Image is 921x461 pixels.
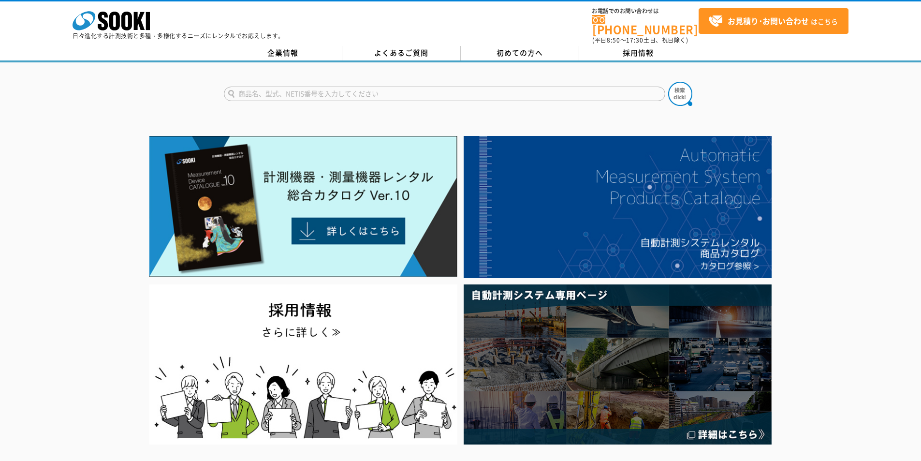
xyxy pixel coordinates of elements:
[592,36,688,45] span: (平日 ～ 土日、祝日除く)
[149,136,457,277] img: Catalog Ver10
[668,82,692,106] img: btn_search.png
[149,284,457,445] img: SOOKI recruit
[699,8,848,34] a: お見積り･お問い合わせはこちら
[342,46,461,60] a: よくあるご質問
[592,15,699,35] a: [PHONE_NUMBER]
[592,8,699,14] span: お電話でのお問い合わせは
[708,14,838,29] span: はこちら
[461,46,579,60] a: 初めての方へ
[497,47,543,58] span: 初めての方へ
[464,284,772,445] img: 自動計測システム専用ページ
[728,15,809,27] strong: お見積り･お問い合わせ
[579,46,698,60] a: 採用情報
[464,136,772,278] img: 自動計測システムカタログ
[607,36,620,45] span: 8:50
[224,87,665,101] input: 商品名、型式、NETIS番号を入力してください
[626,36,643,45] span: 17:30
[73,33,284,39] p: 日々進化する計測技術と多種・多様化するニーズにレンタルでお応えします。
[224,46,342,60] a: 企業情報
